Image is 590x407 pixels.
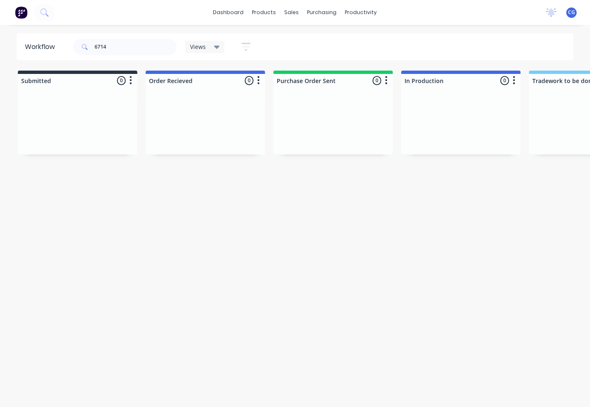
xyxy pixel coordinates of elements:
div: purchasing [303,6,341,19]
span: CG [568,9,575,16]
span: Views [190,42,206,51]
a: dashboard [209,6,248,19]
div: Workflow [25,42,59,52]
input: Search for orders... [95,39,177,55]
div: products [248,6,280,19]
img: Factory [15,6,27,19]
div: productivity [341,6,381,19]
div: sales [280,6,303,19]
